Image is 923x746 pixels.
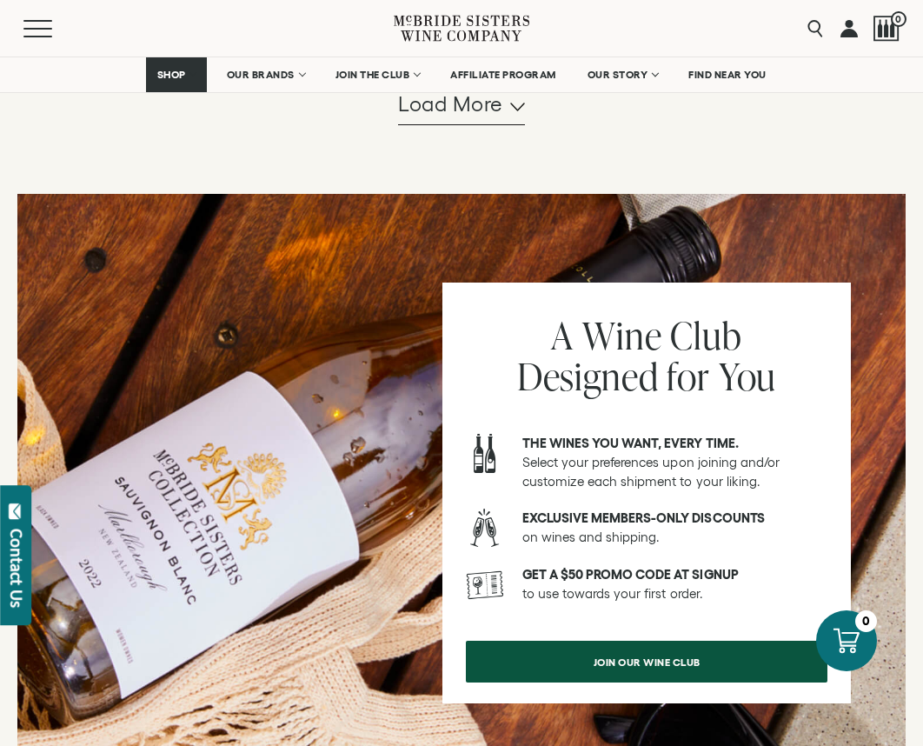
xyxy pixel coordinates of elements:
[522,509,827,547] p: on wines and shipping.
[670,310,741,361] span: Club
[563,645,731,679] span: join our wine club
[522,510,765,525] strong: Exclusive members-only discounts
[551,310,574,361] span: A
[576,57,669,92] a: OUR STORY
[216,57,315,92] a: OUR BRANDS
[522,436,739,450] strong: The wines you want, every time.
[8,529,25,608] div: Contact Us
[522,434,827,491] p: Select your preferences upon joining and/or customize each shipment to your liking.
[522,567,739,582] strong: Get a $50 promo code at signup
[719,350,777,402] span: You
[227,69,295,81] span: OUR BRANDS
[324,57,431,92] a: JOIN THE CLUB
[466,641,827,683] a: join our wine club
[398,90,503,119] span: Load more
[146,57,207,92] a: SHOP
[582,310,661,361] span: Wine
[688,69,767,81] span: FIND NEAR YOU
[439,57,568,92] a: AFFILIATE PROGRAM
[335,69,410,81] span: JOIN THE CLUB
[667,350,710,402] span: for
[588,69,648,81] span: OUR STORY
[517,350,659,402] span: Designed
[522,565,827,603] p: to use towards your first order.
[450,69,556,81] span: AFFILIATE PROGRAM
[157,69,187,81] span: SHOP
[891,11,906,27] span: 0
[398,83,525,125] button: Load more
[23,20,86,37] button: Mobile Menu Trigger
[855,610,877,632] div: 0
[677,57,778,92] a: FIND NEAR YOU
